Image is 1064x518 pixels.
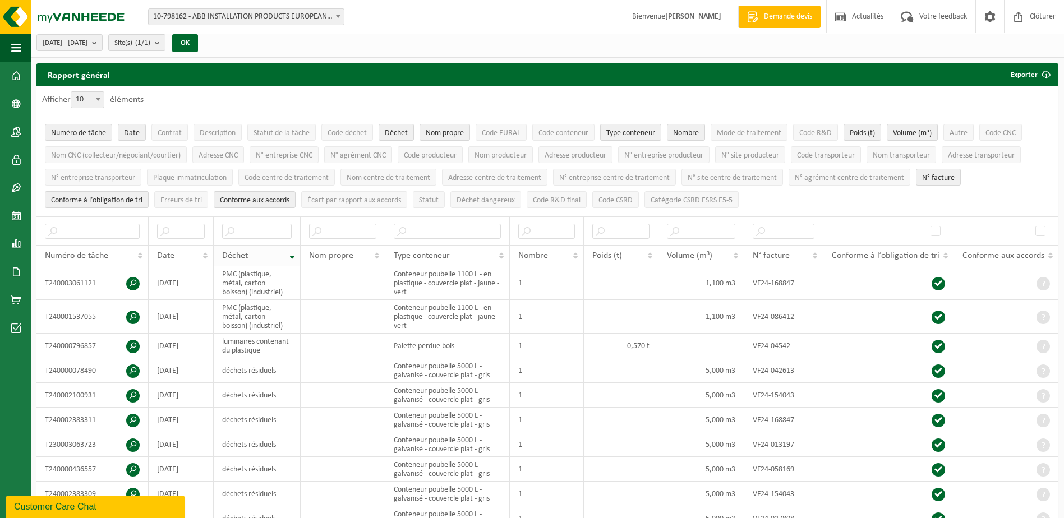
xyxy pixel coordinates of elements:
button: Code centre de traitementCode centre de traitement: Activate to sort [238,169,335,186]
span: Adresse centre de traitement [448,174,541,182]
span: Numéro de tâche [51,129,106,137]
button: OK [172,34,198,52]
button: Volume (m³)Volume (m³): Activate to sort [887,124,938,141]
td: [DATE] [149,482,214,506]
td: 5,000 m3 [658,432,744,457]
count: (1/1) [135,39,150,47]
span: 10 [71,91,104,108]
span: Demande devis [761,11,815,22]
td: VF24-154043 [744,482,823,506]
button: Conforme à l’obligation de tri : Activate to sort [45,191,149,208]
span: Code conteneur [538,129,588,137]
button: N° entreprise producteurN° entreprise producteur: Activate to sort [618,146,710,163]
span: N° agrément centre de traitement [795,174,904,182]
span: Adresse producteur [545,151,606,160]
button: ContratContrat: Activate to sort [151,124,188,141]
span: 10 [71,92,104,108]
td: 0,570 t [584,334,658,358]
button: Conforme aux accords : Activate to sort [214,191,296,208]
button: Code producteurCode producteur: Activate to sort [398,146,463,163]
button: Nom transporteurNom transporteur: Activate to sort [867,146,936,163]
td: 1 [510,457,584,482]
button: N° agrément centre de traitementN° agrément centre de traitement: Activate to sort [789,169,910,186]
td: Conteneur poubelle 5000 L - galvanisé - couvercle plat - gris [385,482,510,506]
span: Déchet [385,129,408,137]
span: N° entreprise transporteur [51,174,135,182]
button: Adresse producteurAdresse producteur: Activate to sort [538,146,612,163]
span: N° facture [753,251,790,260]
button: Code EURALCode EURAL: Activate to sort [476,124,527,141]
span: Statut de la tâche [254,129,310,137]
span: N° facture [922,174,955,182]
span: Poids (t) [850,129,875,137]
span: Écart par rapport aux accords [307,196,401,205]
button: Type conteneurType conteneur: Activate to sort [600,124,661,141]
td: 5,000 m3 [658,457,744,482]
span: N° entreprise centre de traitement [559,174,670,182]
span: Code CSRD [598,196,633,205]
td: Palette perdue bois [385,334,510,358]
td: Conteneur poubelle 5000 L - galvanisé - couvercle plat - gris [385,358,510,383]
span: Conforme à l’obligation de tri [832,251,939,260]
td: T240001537055 [36,300,149,334]
span: Conforme à l’obligation de tri [51,196,142,205]
span: Nom CNC (collecteur/négociant/courtier) [51,151,181,160]
td: 1,100 m3 [658,300,744,334]
span: Conforme aux accords [220,196,289,205]
button: Adresse centre de traitementAdresse centre de traitement: Activate to sort [442,169,547,186]
td: T240002383311 [36,408,149,432]
span: Catégorie CSRD ESRS E5-5 [651,196,733,205]
span: Description [200,129,236,137]
button: Exporter [1002,63,1057,86]
span: 10-798162 - ABB INSTALLATION PRODUCTS EUROPEAN CENTRE SA - HOUDENG-GOEGNIES [148,8,344,25]
td: [DATE] [149,300,214,334]
button: N° site producteurN° site producteur : Activate to sort [715,146,785,163]
button: N° entreprise transporteurN° entreprise transporteur: Activate to sort [45,169,141,186]
button: Déchet dangereux : Activate to sort [450,191,521,208]
td: luminaires contenant du plastique [214,334,301,358]
td: [DATE] [149,457,214,482]
td: T240000796857 [36,334,149,358]
td: VF24-013197 [744,432,823,457]
strong: [PERSON_NAME] [665,12,721,21]
button: Adresse CNCAdresse CNC: Activate to sort [192,146,244,163]
button: StatutStatut: Activate to sort [413,191,445,208]
button: DescriptionDescription: Activate to sort [194,124,242,141]
button: Statut de la tâcheStatut de la tâche: Activate to sort [247,124,316,141]
span: Nom propre [309,251,353,260]
button: Erreurs de triErreurs de tri: Activate to sort [154,191,208,208]
td: 5,000 m3 [658,408,744,432]
button: DateDate: Activate to sort [118,124,146,141]
span: N° site centre de traitement [688,174,777,182]
span: Plaque immatriculation [153,174,227,182]
td: [DATE] [149,334,214,358]
span: Code déchet [328,129,367,137]
button: N° factureN° facture: Activate to sort [916,169,961,186]
span: Volume (m³) [893,129,932,137]
span: Nom transporteur [873,151,930,160]
span: Conforme aux accords [962,251,1044,260]
td: déchets résiduels [214,358,301,383]
span: Nom centre de traitement [347,174,430,182]
span: Contrat [158,129,182,137]
td: T230003063723 [36,432,149,457]
span: Déchet [222,251,248,260]
td: VF24-154043 [744,383,823,408]
td: 1 [510,408,584,432]
td: déchets résiduels [214,432,301,457]
span: Nom propre [426,129,464,137]
td: [DATE] [149,408,214,432]
td: déchets résiduels [214,482,301,506]
td: 1,100 m3 [658,266,744,300]
td: Conteneur poubelle 5000 L - galvanisé - couvercle plat - gris [385,383,510,408]
td: VF24-168847 [744,266,823,300]
iframe: chat widget [6,493,187,518]
button: Code transporteurCode transporteur: Activate to sort [791,146,861,163]
td: 1 [510,334,584,358]
span: Volume (m³) [667,251,712,260]
span: Adresse transporteur [948,151,1015,160]
button: Nom producteurNom producteur: Activate to sort [468,146,533,163]
td: 5,000 m3 [658,482,744,506]
button: N° entreprise centre de traitementN° entreprise centre de traitement: Activate to sort [553,169,676,186]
